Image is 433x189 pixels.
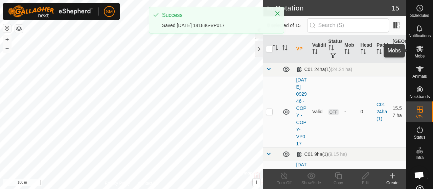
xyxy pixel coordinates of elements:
a: Contact Us [138,180,158,186]
div: - [344,108,355,115]
div: C01 24ha(1) [296,67,352,72]
a: Privacy Policy [105,180,130,186]
span: (24.24 ha) [331,67,352,72]
span: Infra [415,156,424,160]
span: Schedules [410,14,429,18]
button: + [3,36,11,44]
div: Success [162,11,268,19]
span: Heatmap [411,176,428,180]
span: Animals [412,74,427,78]
div: C01 9ha(1) [296,151,347,157]
button: Close [273,9,282,18]
p-sorticon: Activate to sort [377,50,382,55]
p-sorticon: Activate to sort [312,50,318,55]
th: Validity [310,35,325,63]
span: OFF [328,109,339,115]
th: [GEOGRAPHIC_DATA] Area [390,35,406,63]
th: Paddock [374,35,390,63]
div: Open chat [410,166,428,184]
p-sorticon: Activate to sort [344,50,350,55]
th: Head [358,35,374,63]
div: Turn Off [271,180,298,186]
button: – [3,44,11,52]
span: i [255,179,257,185]
button: Reset Map [3,24,11,32]
th: Status [326,35,342,63]
div: Show/Hide [298,180,325,186]
button: Map Layers [15,25,23,33]
span: 0 selected of 15 [267,22,307,29]
span: SM [106,8,113,15]
td: 15.57 ha [390,76,406,147]
th: Mob [342,35,358,63]
div: Saved [DATE] 141846-VP017 [162,22,268,29]
img: Gallagher Logo [8,5,93,18]
span: Notifications [409,34,431,38]
a: C01 24ha(1) [377,102,387,121]
h2: In Rotation [267,4,392,12]
td: Valid [310,76,325,147]
span: Status [414,135,425,139]
p-sorticon: Activate to sort [361,50,366,55]
div: Copy [325,180,352,186]
th: VP [294,35,310,63]
p-sorticon: Activate to sort [328,46,334,51]
span: Neckbands [409,95,430,99]
input: Search (S) [307,18,389,32]
span: Mobs [415,54,425,58]
p-sorticon: Activate to sort [273,46,278,51]
span: (9.15 ha) [328,151,347,157]
p-sorticon: Activate to sort [393,53,398,58]
a: [DATE] 092946 - COPY - COPY-VP017 [296,77,307,146]
p-sorticon: Activate to sort [282,46,288,51]
div: Create [379,180,406,186]
span: 15 [392,3,399,13]
button: i [253,179,260,186]
td: 0 [358,76,374,147]
span: VPs [416,115,423,119]
div: Edit [352,180,379,186]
